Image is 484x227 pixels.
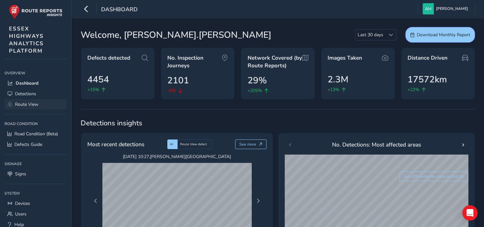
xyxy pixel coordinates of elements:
div: Overview [4,68,67,78]
span: See more [239,142,256,147]
span: +13% [328,86,339,93]
span: Download Monthly Report [417,32,470,38]
div: AI [167,139,178,149]
span: +205% [247,87,262,94]
span: 4454 [87,73,109,86]
a: Users [4,209,67,219]
span: Network Covered (by Route Reports) [247,54,302,69]
button: See difference for same period [400,172,469,181]
span: Detections [15,91,36,97]
span: 17572km [408,73,447,86]
span: 29% [247,74,266,87]
span: Last 30 days [355,29,385,40]
span: Route View [15,101,38,107]
span: Devices [15,200,30,206]
span: See difference for same period [404,174,458,179]
button: [PERSON_NAME] [423,3,470,14]
button: Download Monthly Report [405,27,475,43]
span: Route View defect [180,142,207,147]
span: 2.3M [328,73,348,86]
div: System [4,189,67,198]
span: Road Condition (Beta) [14,131,58,137]
a: Road Condition (Beta) [4,129,67,139]
a: Devices [4,198,67,209]
img: rr logo [9,4,62,19]
span: -6% [167,87,176,94]
span: Defects Guide [14,141,42,147]
span: ESSEX HIGHWAYS ANALYTICS PLATFORM [9,25,44,55]
span: Signs [15,171,26,177]
a: Detections [4,88,67,99]
a: Route View [4,99,67,110]
span: Users [15,211,27,217]
span: +22% [408,86,419,93]
div: Open Intercom Messenger [462,205,478,221]
span: [DATE] 10:27 , [PERSON_NAME][GEOGRAPHIC_DATA] [102,154,251,160]
span: Dashboard [101,5,138,14]
span: Detections insights [81,118,475,128]
span: 2101 [167,74,189,87]
a: Signs [4,169,67,179]
span: +15% [87,86,99,93]
span: Most recent detections [87,140,144,148]
span: Distance Driven [408,54,448,62]
span: No. Detections: Most affected areas [332,140,421,149]
span: Welcome, [PERSON_NAME].[PERSON_NAME] [81,28,271,42]
span: Images Taken [328,54,362,62]
button: Previous Page [91,197,100,206]
span: Dashboard [16,80,38,86]
button: See more [235,139,267,149]
span: AI [170,142,173,147]
span: [PERSON_NAME] [436,3,468,14]
span: Defects detected [87,54,130,62]
span: No. Inspection Journeys [167,54,222,69]
a: Dashboard [4,78,67,88]
img: diamond-layout [423,3,434,14]
button: Next Page [254,197,263,206]
div: Road Condition [4,119,67,129]
a: Defects Guide [4,139,67,150]
div: Route View defect [178,139,212,149]
div: Signage [4,159,67,169]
